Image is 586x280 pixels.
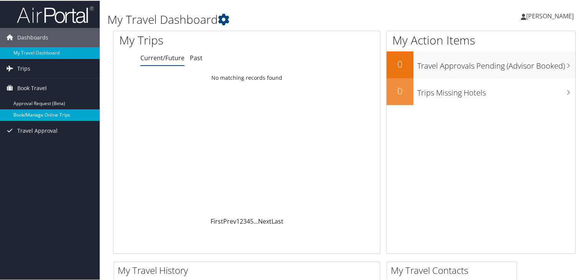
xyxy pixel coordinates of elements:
span: Travel Approval [17,120,58,140]
h1: My Trips [119,31,263,48]
span: [PERSON_NAME] [526,11,574,20]
a: Past [190,53,202,61]
img: airportal-logo.png [17,5,94,23]
a: Current/Future [140,53,184,61]
h2: 0 [387,84,413,97]
h2: My Travel Contacts [391,263,517,276]
a: First [211,216,223,225]
a: Last [272,216,283,225]
h3: Travel Approvals Pending (Advisor Booked) [417,56,575,71]
a: 5 [250,216,253,225]
h2: 0 [387,57,413,70]
a: Prev [223,216,236,225]
a: 0Trips Missing Hotels [387,77,575,104]
h2: My Travel History [118,263,380,276]
span: … [253,216,258,225]
a: 0Travel Approvals Pending (Advisor Booked) [387,51,575,77]
a: [PERSON_NAME] [521,4,581,27]
span: Dashboards [17,27,48,46]
h1: My Action Items [387,31,575,48]
td: No matching records found [114,70,380,84]
a: 3 [243,216,247,225]
a: 1 [236,216,240,225]
a: 4 [247,216,250,225]
h3: Trips Missing Hotels [417,83,575,97]
a: Next [258,216,272,225]
a: 2 [240,216,243,225]
h1: My Travel Dashboard [107,11,423,27]
span: Trips [17,58,30,77]
span: Book Travel [17,78,47,97]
